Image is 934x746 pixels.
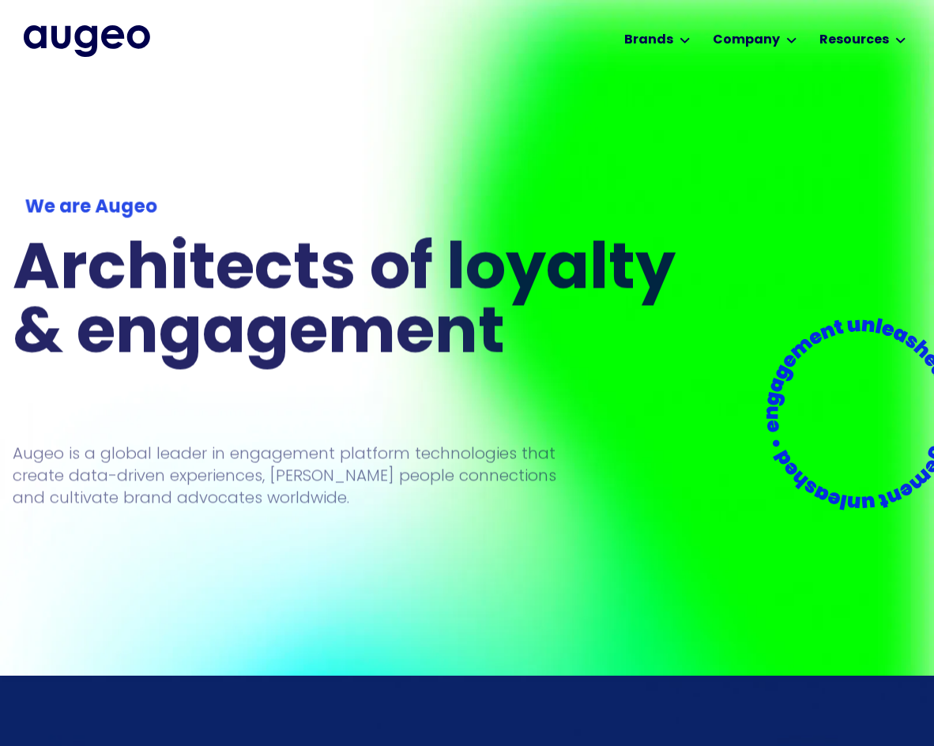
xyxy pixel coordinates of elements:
a: home [24,25,150,57]
div: Company [713,31,780,50]
h1: Architects of loyalty & engagement [13,239,695,367]
div: We are Augeo [25,194,684,221]
img: Augeo's full logo in midnight blue. [24,25,150,57]
p: Augeo is a global leader in engagement platform technologies that create data-driven experiences,... [13,442,556,508]
div: Resources [819,31,889,50]
div: Brands [624,31,673,50]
